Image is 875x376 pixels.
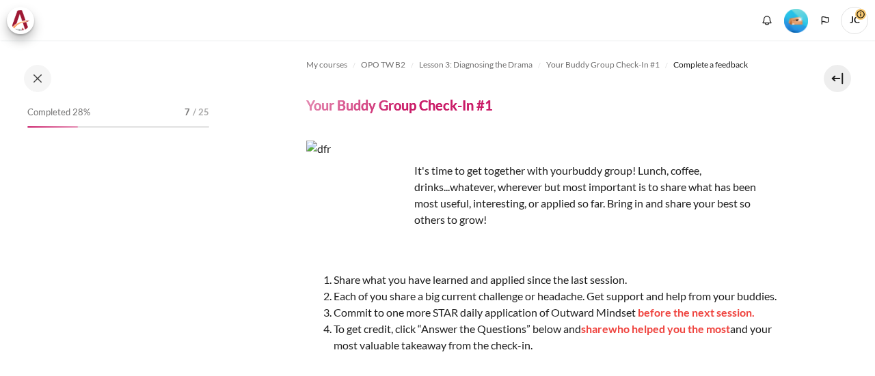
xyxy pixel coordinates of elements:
span: who helped you the most [608,322,730,335]
span: / 25 [193,106,209,119]
span: . [752,306,755,319]
span: 7 [185,106,190,119]
a: OPO TW B2 [361,57,405,73]
a: Architeck Architeck [7,7,41,34]
span: Your Buddy Group Check-In #1 [546,59,660,71]
div: Show notification window with no new notifications [757,10,777,31]
a: Level #2 [779,8,813,33]
span: before the next session [638,306,752,319]
div: 28% [27,126,78,128]
img: Level #2 [784,9,808,33]
span: Each of you share a big current challenge or headache. Get support and help from your buddies. [334,289,777,302]
span: Completed 28% [27,106,90,119]
nav: Navigation bar [306,54,778,76]
img: Architeck [11,10,30,31]
h4: Your Buddy Group Check-In #1 [306,96,493,114]
span: It's time to get together with your [414,164,572,177]
a: My courses [306,57,347,73]
li: Commit to one more STAR daily application of Outward Mindset [334,304,778,321]
a: User menu [841,7,868,34]
span: OPO TW B2 [361,59,405,71]
span: Lesson 3: Diagnosing the Drama [419,59,533,71]
img: dfr [306,141,409,243]
li: To get credit, click “Answer the Questions” below and and your most valuable takeaway from the ch... [334,321,778,353]
li: Share what you have learned and applied since the last session. [334,272,778,288]
span: share [581,322,608,335]
a: Lesson 3: Diagnosing the Drama [419,57,533,73]
span: JC [841,7,868,34]
div: Level #2 [784,8,808,33]
a: Your Buddy Group Check-In #1 [546,57,660,73]
button: Languages [815,10,835,31]
span: Complete a feedback [673,59,748,71]
p: buddy group! Lunch, coffee, drinks...whatever, wherever but most important is to share what has b... [306,162,778,228]
span: My courses [306,59,347,71]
